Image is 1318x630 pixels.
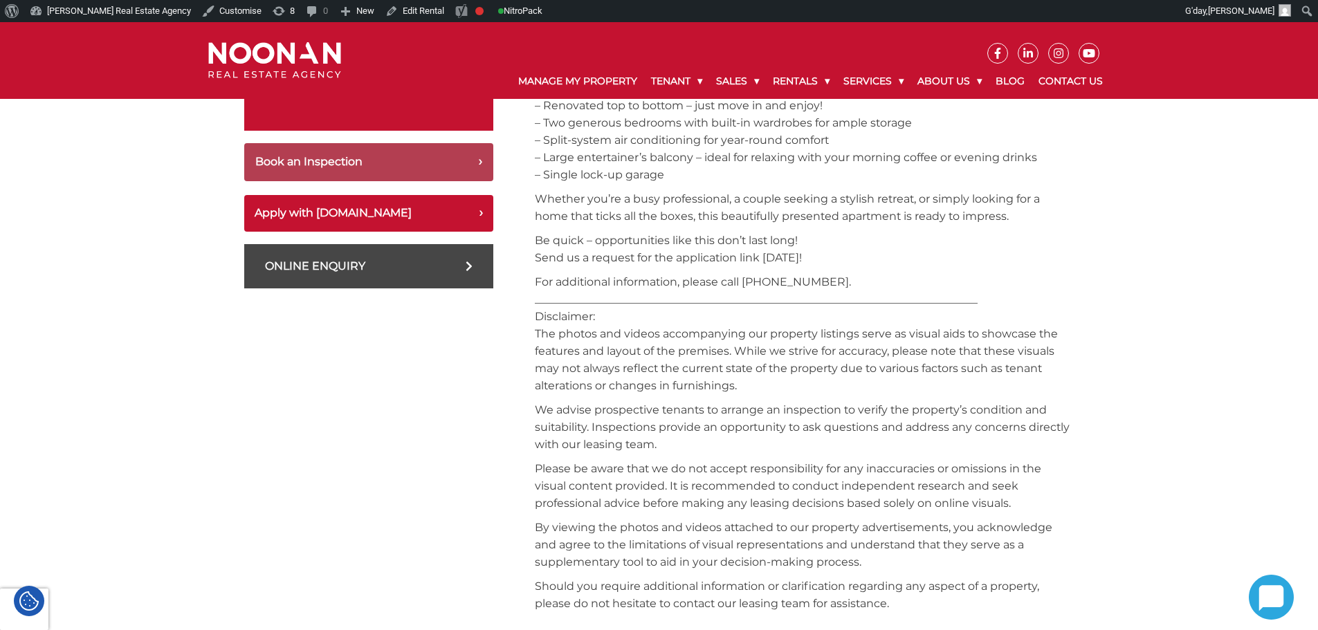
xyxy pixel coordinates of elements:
[244,244,493,288] a: Online Enquiry
[244,143,493,181] button: Book an Inspection
[766,64,836,99] a: Rentals
[836,64,910,99] a: Services
[644,64,709,99] a: Tenant
[535,519,1074,571] p: By viewing the photos and videos attached to our property advertisements, you acknowledge and agr...
[910,64,989,99] a: About Us
[989,64,1032,99] a: Blog
[1032,64,1110,99] a: Contact Us
[14,586,44,616] div: Cookie Settings
[535,401,1074,453] p: We advise prospective tenants to arrange an inspection to verify the property’s condition and sui...
[208,42,341,79] img: Noonan Real Estate Agency
[535,460,1074,512] p: Please be aware that we do not accept responsibility for any inaccuracies or omissions in the vis...
[535,232,1074,266] p: Be quick – opportunities like this don’t last long! Send us a request for the application link [D...
[709,64,766,99] a: Sales
[475,7,484,15] div: Focus keyphrase not set
[535,577,1074,612] p: Should you require additional information or clarification regarding any aspect of a property, pl...
[244,195,493,232] button: Apply with [DOMAIN_NAME]
[1208,6,1274,16] span: [PERSON_NAME]
[511,64,644,99] a: Manage My Property
[535,190,1074,225] p: Whether you’re a busy professional, a couple seeking a stylish retreat, or simply looking for a h...
[535,273,1074,394] p: For additional information, please call [PHONE_NUMBER]. _________________________________________...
